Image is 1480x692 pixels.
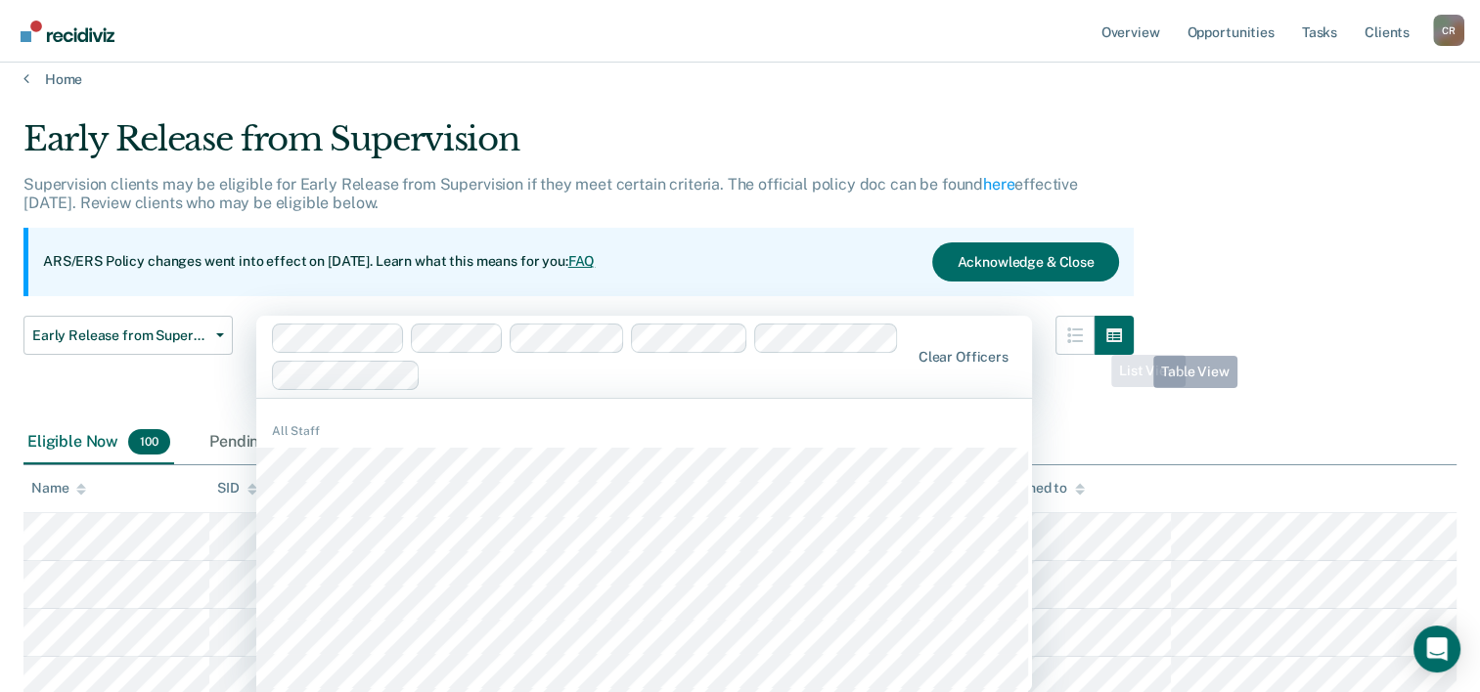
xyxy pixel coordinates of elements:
div: Eligible Now100 [23,421,174,464]
a: Home [23,70,1457,88]
div: Clear officers [919,349,1009,366]
div: Assigned to [992,480,1084,497]
div: C R [1433,15,1464,46]
a: FAQ [568,253,596,269]
div: Pending18 [205,421,318,464]
p: ARS/ERS Policy changes went into effect on [DATE]. Learn what this means for you: [43,252,595,272]
img: Recidiviz [21,21,114,42]
button: Early Release from Supervision [23,316,233,355]
p: Supervision clients may be eligible for Early Release from Supervision if they meet certain crite... [23,175,1078,212]
div: Name [31,480,86,497]
div: Early Release from Supervision [23,119,1134,175]
span: 100 [128,429,170,454]
span: Early Release from Supervision [32,327,208,344]
div: SID [217,480,257,497]
div: Open Intercom Messenger [1413,626,1460,672]
a: here [983,175,1014,194]
button: Profile dropdown button [1433,15,1464,46]
button: Acknowledge & Close [932,242,1118,281]
div: All Staff [256,422,1032,440]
